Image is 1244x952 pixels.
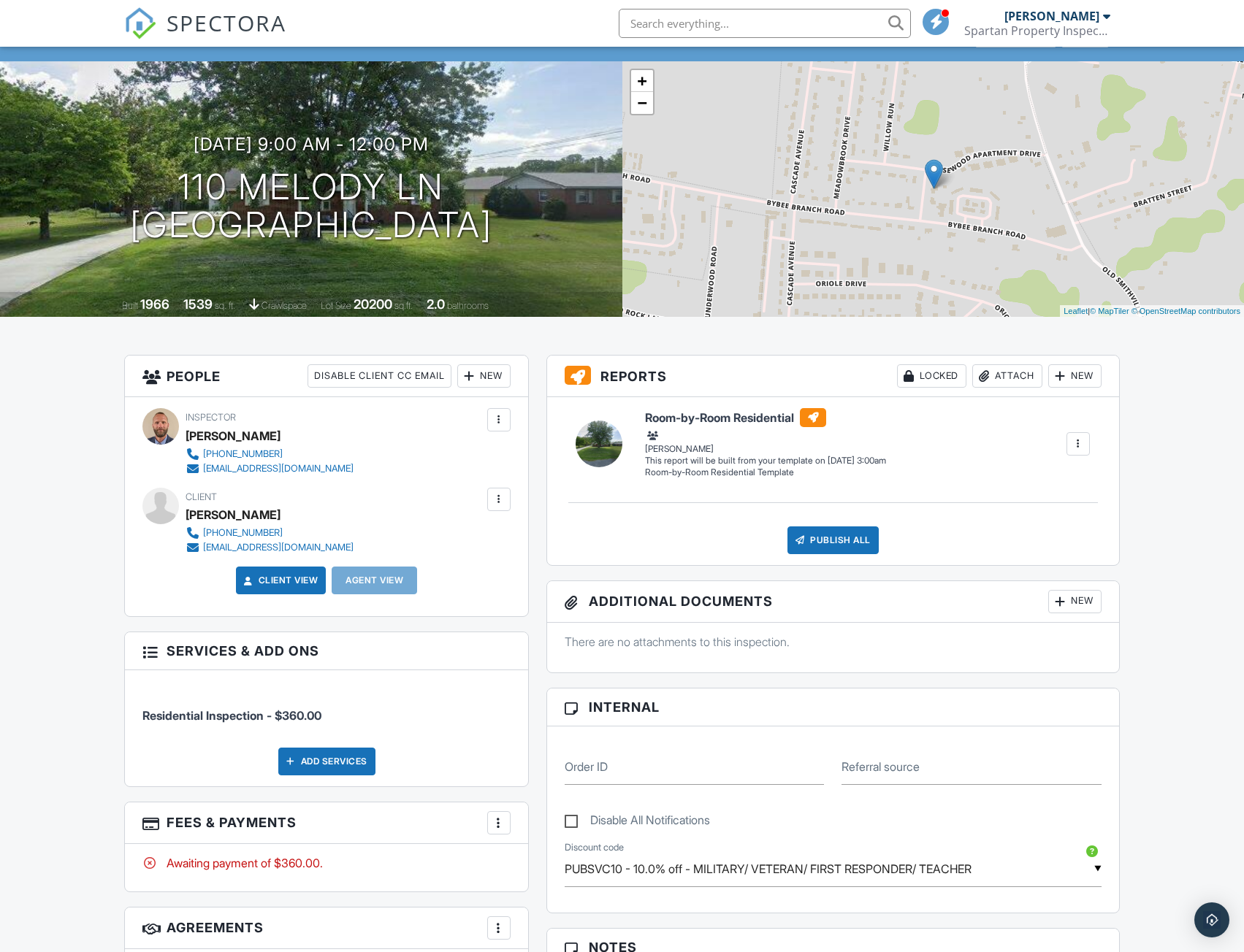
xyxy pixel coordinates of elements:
[183,296,213,312] div: 1539
[194,134,429,154] h3: [DATE] 9:00 am - 12:00 pm
[125,907,528,949] h3: Agreements
[125,802,528,844] h3: Fees & Payments
[203,542,354,553] div: [EMAIL_ADDRESS][DOMAIN_NAME]
[186,447,354,461] a: [PHONE_NUMBER]
[619,9,911,38] input: Search everything...
[203,463,354,475] div: [EMAIL_ADDRESS][DOMAIN_NAME]
[186,412,236,423] span: Inspector
[186,504,281,526] div: [PERSON_NAME]
[645,429,886,455] div: [PERSON_NAME]
[565,841,624,854] label: Discount code
[321,300,351,311] span: Lot Size
[565,634,1102,650] p: There are no attachments to this inspection.
[1004,9,1099,23] div: [PERSON_NAME]
[565,759,608,775] label: Order ID
[215,300,235,311] span: sq. ft.
[124,7,156,39] img: The Best Home Inspection Software - Spectora
[1132,307,1240,315] a: © OpenStreetMap contributors
[354,296,392,312] div: 20200
[897,364,966,388] div: Locked
[547,688,1119,726] h3: Internal
[308,364,451,388] div: Disable Client CC Email
[427,296,445,312] div: 2.0
[394,300,413,311] span: sq.ft.
[125,632,528,670] h3: Services & Add ons
[142,681,511,735] li: Service: Residential Inspection
[842,759,920,775] label: Referral source
[972,364,1042,388] div: Attach
[186,526,354,540] a: [PHONE_NUMBER]
[278,748,375,775] div: Add Services
[631,92,653,114] a: Zoom out
[1064,307,1088,315] a: Leaflet
[1048,364,1102,388] div: New
[186,461,354,476] a: [EMAIL_ADDRESS][DOMAIN_NAME]
[447,300,489,311] span: bathrooms
[122,300,138,311] span: Built
[1061,27,1109,47] div: More
[1048,590,1102,613] div: New
[645,467,886,479] div: Room-by-Room Residential Template
[186,540,354,555] a: [EMAIL_ADDRESS][DOMAIN_NAME]
[140,296,169,312] div: 1966
[262,300,307,311] span: crawlspace
[547,581,1119,623] h3: Additional Documents
[142,708,321,723] span: Residential Inspection - $360.00
[186,425,281,447] div: [PERSON_NAME]
[186,491,217,502] span: Client
[130,168,492,245] h1: 110 Melody Ln [GEOGRAPHIC_DATA]
[645,408,886,427] h6: Room-by-Room Residential
[1090,307,1129,315] a: © MapTiler
[457,364,511,388] div: New
[241,573,318,588] a: Client View
[1060,305,1244,318] div: |
[203,448,283,460] div: [PHONE_NUMBER]
[975,27,1056,47] div: Client View
[631,70,653,92] a: Zoom in
[565,813,710,832] label: Disable All Notifications
[124,20,286,50] a: SPECTORA
[964,23,1110,38] div: Spartan Property Inspections, LLC
[203,527,283,539] div: [PHONE_NUMBER]
[167,7,286,38] span: SPECTORA
[125,356,528,397] h3: People
[645,455,886,467] div: This report will be built from your template on [DATE] 3:00am
[547,356,1119,397] h3: Reports
[787,526,879,554] div: Publish All
[142,855,511,871] div: Awaiting payment of $360.00.
[1194,902,1229,937] div: Open Intercom Messenger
